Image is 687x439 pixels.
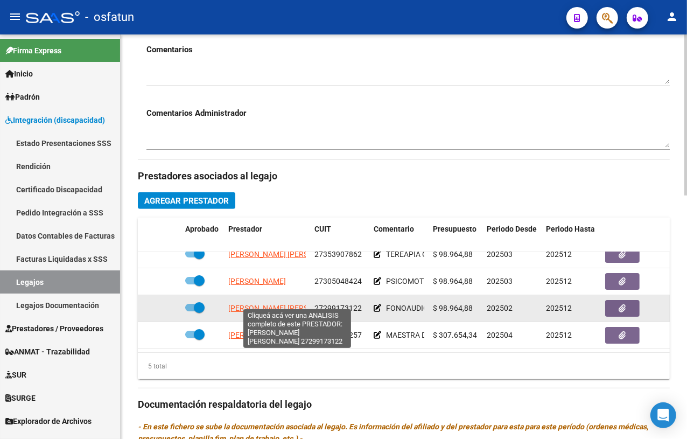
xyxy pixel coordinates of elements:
span: $ 98.964,88 [433,250,473,259]
h3: Comentarios [146,44,670,55]
span: CUIT [314,225,331,233]
span: 202503 [487,250,513,259]
span: PSICOMOTRICIDAD [386,277,452,285]
span: Explorador de Archivos [5,415,92,427]
span: 202512 [546,331,572,339]
span: Periodo Hasta [546,225,595,233]
h3: Prestadores asociados al legajo [138,169,670,184]
span: 202512 [546,250,572,259]
span: [PERSON_NAME] [228,277,286,285]
span: 202504 [487,331,513,339]
span: $ 98.964,88 [433,304,473,312]
span: Aprobado [185,225,219,233]
span: Agregar Prestador [144,196,229,206]
datatable-header-cell: Presupuesto [429,218,482,253]
h3: Documentación respaldatoria del legajo [138,397,670,412]
span: Prestador [228,225,262,233]
span: 202512 [546,277,572,285]
span: TEREAPIA OCUPACIONAL [386,250,473,259]
span: - osfatun [85,5,134,29]
span: ANMAT - Trazabilidad [5,346,90,358]
div: 5 total [138,360,167,372]
span: 27353907862 [314,250,362,259]
span: 202503 [487,277,513,285]
datatable-header-cell: Aprobado [181,218,224,253]
span: $ 98.964,88 [433,277,473,285]
span: [PERSON_NAME] [PERSON_NAME] [228,304,345,312]
span: Integración (discapacidad) [5,114,105,126]
span: Prestadores / Proveedores [5,323,103,335]
span: Firma Express [5,45,61,57]
span: 202512 [546,304,572,312]
button: Agregar Prestador [138,192,235,209]
span: FONOAUDIOLOGA [386,304,448,312]
mat-icon: person [665,10,678,23]
span: 27368444257 [314,331,362,339]
datatable-header-cell: Prestador [224,218,310,253]
span: Presupuesto [433,225,476,233]
datatable-header-cell: Periodo Desde [482,218,542,253]
span: [PERSON_NAME] [PERSON_NAME] [228,250,345,259]
span: $ 307.654,34 [433,331,477,339]
span: Padrón [5,91,40,103]
span: [PERSON_NAME] [228,331,286,339]
span: SUR [5,369,26,381]
datatable-header-cell: CUIT [310,218,369,253]
span: Inicio [5,68,33,80]
span: SURGE [5,392,36,404]
mat-icon: menu [9,10,22,23]
div: Open Intercom Messenger [650,402,676,428]
span: Periodo Desde [487,225,537,233]
h3: Comentarios Administrador [146,107,670,119]
span: 27299173122 [314,304,362,312]
datatable-header-cell: Comentario [369,218,429,253]
span: Comentario [374,225,414,233]
span: 202502 [487,304,513,312]
span: MAESTRA DE APOYO [386,331,457,339]
datatable-header-cell: Periodo Hasta [542,218,601,253]
span: 27305048424 [314,277,362,285]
